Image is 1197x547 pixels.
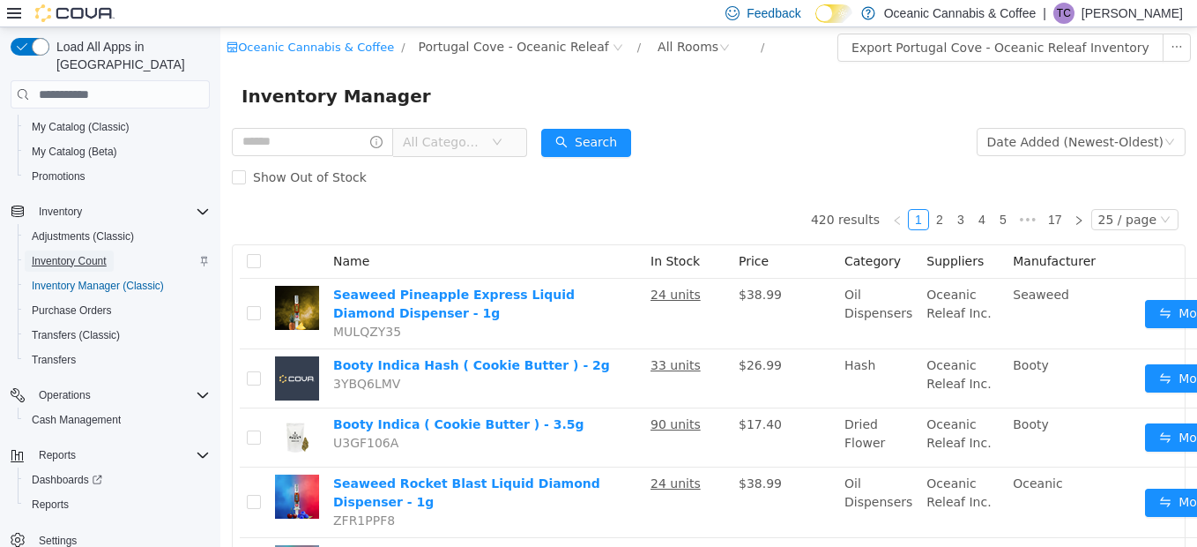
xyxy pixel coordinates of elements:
[55,329,99,373] img: Booty Indica Hash ( Cookie Butter ) - 2g placeholder
[792,390,829,404] span: Booty
[624,227,680,241] span: Category
[944,109,955,122] i: icon: down
[617,322,699,381] td: Hash
[752,183,771,202] a: 4
[710,183,729,202] a: 2
[18,139,217,164] button: My Catalog (Beta)
[815,4,852,23] input: Dark Mode
[25,469,109,491] a: Dashboards
[39,448,76,462] span: Reports
[271,109,282,122] i: icon: down
[706,390,770,423] span: Oceanic Releaf Inc.
[26,143,153,157] span: Show Out of Stock
[878,183,936,202] div: 25 / page
[730,182,751,203] li: 3
[181,13,184,26] span: /
[18,492,217,517] button: Reports
[25,409,128,431] a: Cash Management
[113,260,354,293] a: Seaweed Pineapple Express Liquid Diamond Dispenser - 1g
[113,408,178,423] span: U3GF106A
[25,166,93,187] a: Promotions
[1043,3,1046,24] p: |
[518,260,561,274] span: $38.99
[925,461,1006,490] button: icon: swapMove
[18,468,217,492] a: Dashboards
[55,388,99,432] img: Booty Indica ( Cookie Butter ) - 3.5g hero shot
[18,164,217,189] button: Promotions
[430,449,480,463] u: 24 units
[25,116,210,138] span: My Catalog (Classic)
[617,6,943,34] button: Export Portugal Cove - Oceanic Releaf Inventory
[25,275,171,296] a: Inventory Manager (Classic)
[1082,3,1183,24] p: [PERSON_NAME]
[672,188,682,199] i: icon: left
[113,227,149,241] span: Name
[6,14,18,26] i: icon: shop
[430,331,480,345] u: 33 units
[25,141,210,162] span: My Catalog (Beta)
[688,182,709,203] li: 1
[18,408,217,432] button: Cash Management
[32,385,210,406] span: Operations
[25,325,127,346] a: Transfers (Classic)
[925,396,1006,424] button: icon: swapMove
[21,55,221,83] span: Inventory Manager
[417,13,420,26] span: /
[32,169,85,184] span: Promotions
[518,227,548,241] span: Price
[32,445,210,466] span: Reports
[18,273,217,298] button: Inventory Manager (Classic)
[25,226,210,247] span: Adjustments (Classic)
[853,188,864,199] i: icon: right
[772,182,793,203] li: 5
[25,300,210,321] span: Purchase Orders
[113,349,180,363] span: 3YBQ6LMV
[767,101,943,128] div: Date Added (Newest-Oldest)
[688,183,708,202] a: 1
[32,353,76,367] span: Transfers
[6,13,174,26] a: icon: shopOceanic Cannabis & Coffee
[32,229,134,244] span: Adjustments (Classic)
[25,325,210,346] span: Transfers (Classic)
[25,275,210,296] span: Inventory Manager (Classic)
[430,260,480,274] u: 24 units
[792,449,842,463] span: Oceanic
[706,260,770,293] span: Oceanic Releaf Inc.
[25,251,114,272] a: Inventory Count
[4,199,217,224] button: Inventory
[706,449,770,482] span: Oceanic Releaf Inc.
[32,473,102,487] span: Dashboards
[25,409,210,431] span: Cash Management
[942,6,970,34] button: icon: ellipsis
[666,182,688,203] li: Previous Page
[1057,3,1071,24] span: TC
[25,226,141,247] a: Adjustments (Classic)
[540,13,544,26] span: /
[25,349,83,371] a: Transfers
[55,259,99,303] img: Seaweed Pineapple Express Liquid Diamond Dispenser - 1g hero shot
[617,251,699,322] td: Oil Dispensers
[617,440,699,511] td: Oil Dispensers
[18,249,217,273] button: Inventory Count
[25,494,210,515] span: Reports
[25,469,210,491] span: Dashboards
[793,182,822,203] span: •••
[25,166,210,187] span: Promotions
[4,383,217,408] button: Operations
[731,183,750,202] a: 3
[940,187,950,199] i: icon: down
[518,449,561,463] span: $38.99
[113,449,380,482] a: Seaweed Rocket Blast Liquid Diamond Dispenser - 1g
[49,38,210,73] span: Load All Apps in [GEOGRAPHIC_DATA]
[32,201,210,222] span: Inventory
[25,116,137,138] a: My Catalog (Classic)
[4,443,217,468] button: Reports
[430,390,480,404] u: 90 units
[1053,3,1074,24] div: Thomas Clarke
[18,224,217,249] button: Adjustments (Classic)
[32,254,107,268] span: Inventory Count
[39,388,91,402] span: Operations
[751,182,772,203] li: 4
[25,349,210,371] span: Transfers
[793,182,822,203] li: Next 5 Pages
